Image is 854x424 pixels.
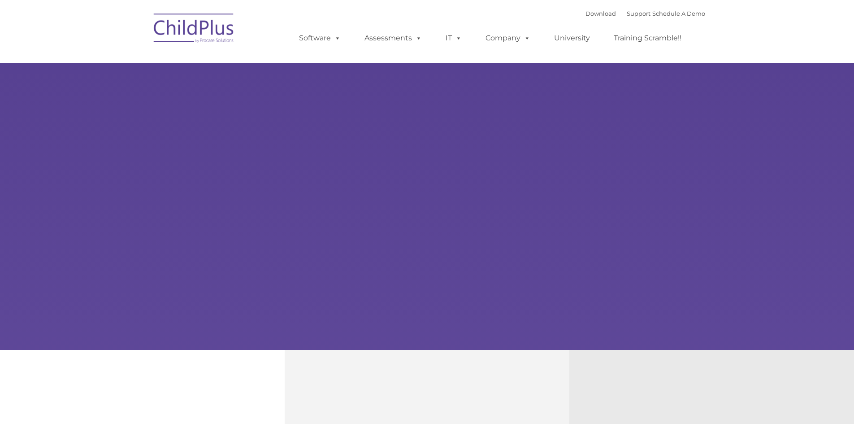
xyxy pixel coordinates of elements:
[585,10,705,17] font: |
[545,29,599,47] a: University
[290,29,350,47] a: Software
[355,29,431,47] a: Assessments
[605,29,690,47] a: Training Scramble!!
[477,29,539,47] a: Company
[585,10,616,17] a: Download
[652,10,705,17] a: Schedule A Demo
[149,7,239,52] img: ChildPlus by Procare Solutions
[627,10,650,17] a: Support
[437,29,471,47] a: IT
